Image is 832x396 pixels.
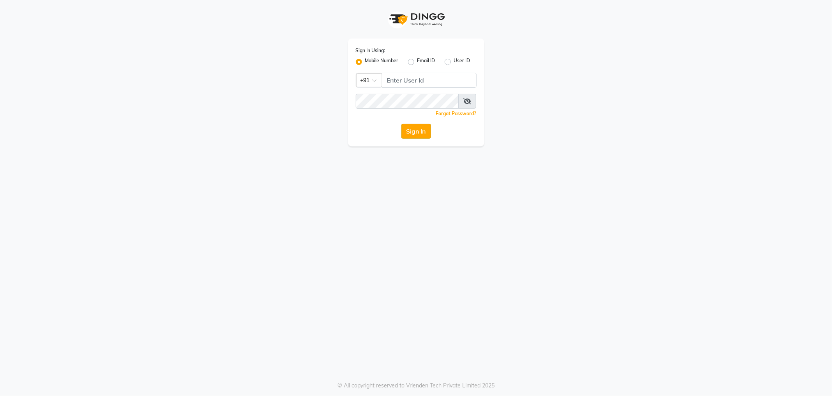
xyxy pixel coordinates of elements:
input: Username [382,73,477,88]
a: Forgot Password? [436,111,477,116]
label: Sign In Using: [356,47,385,54]
label: Mobile Number [365,57,399,67]
button: Sign In [401,124,431,139]
input: Username [356,94,459,109]
label: Email ID [417,57,435,67]
img: logo1.svg [385,8,447,31]
label: User ID [454,57,470,67]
